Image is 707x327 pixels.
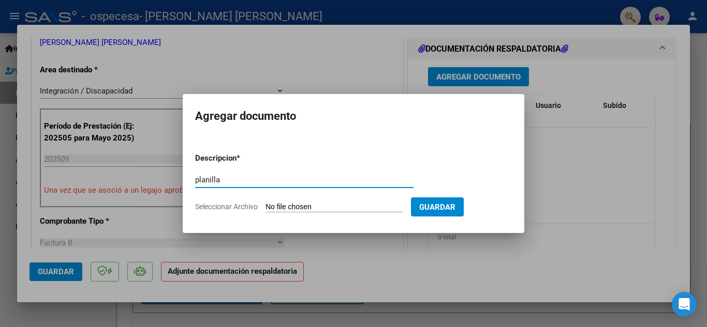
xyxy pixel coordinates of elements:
[195,203,258,211] span: Seleccionar Archivo
[419,203,455,212] span: Guardar
[672,292,697,317] div: Open Intercom Messenger
[195,106,512,126] h2: Agregar documento
[195,152,290,164] p: Descripcion
[411,197,464,216] button: Guardar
